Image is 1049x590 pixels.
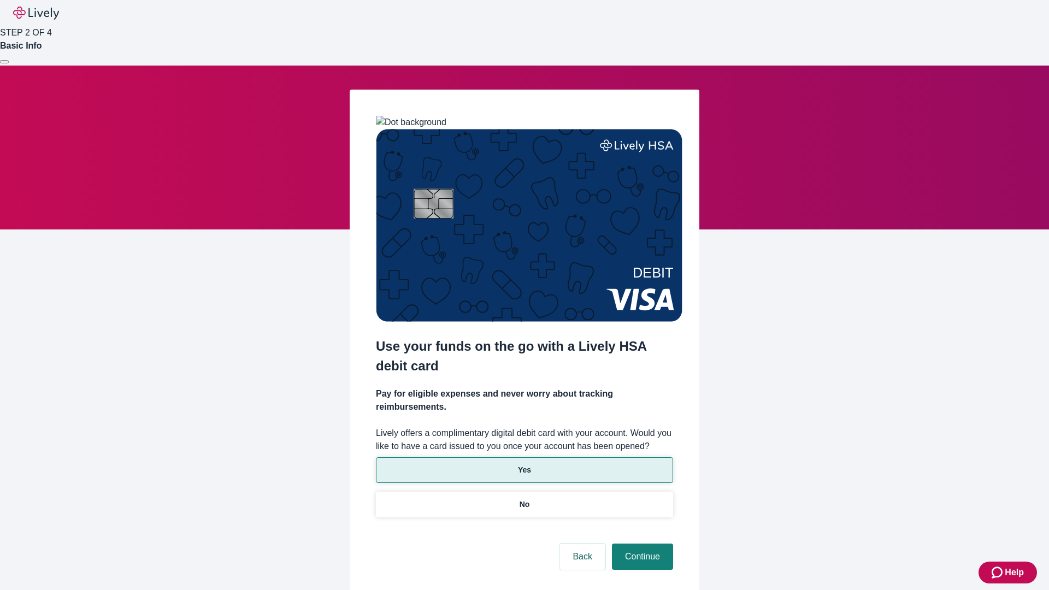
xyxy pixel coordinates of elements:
[520,499,530,510] p: No
[376,337,673,376] h2: Use your funds on the go with a Lively HSA debit card
[376,457,673,483] button: Yes
[992,566,1005,579] svg: Zendesk support icon
[1005,566,1024,579] span: Help
[518,464,531,476] p: Yes
[376,427,673,453] label: Lively offers a complimentary digital debit card with your account. Would you like to have a card...
[612,544,673,570] button: Continue
[376,116,446,129] img: Dot background
[376,387,673,414] h4: Pay for eligible expenses and never worry about tracking reimbursements.
[13,7,59,20] img: Lively
[559,544,605,570] button: Back
[979,562,1037,583] button: Zendesk support iconHelp
[376,129,682,322] img: Debit card
[376,492,673,517] button: No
